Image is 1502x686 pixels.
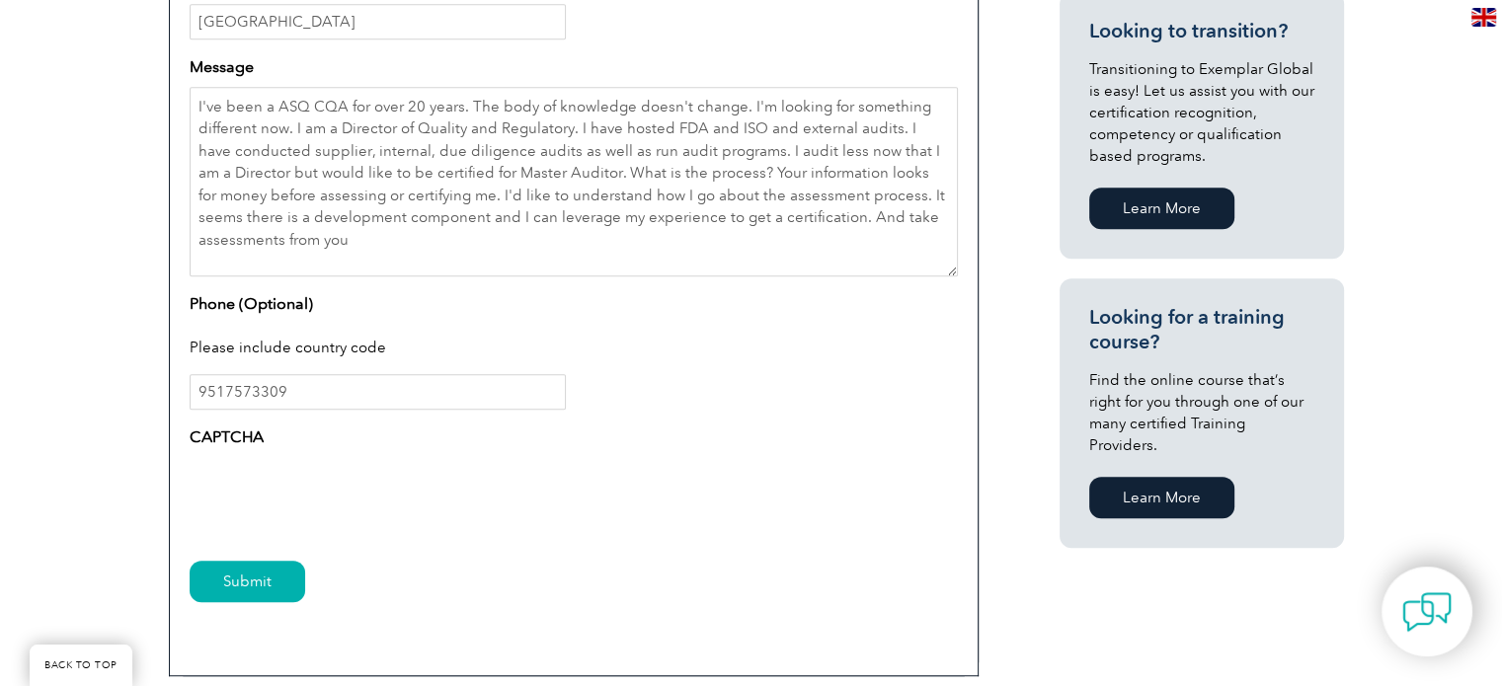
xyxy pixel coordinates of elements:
img: contact-chat.png [1402,587,1452,637]
a: BACK TO TOP [30,645,132,686]
h3: Looking for a training course? [1089,305,1314,354]
div: Please include country code [190,324,958,375]
input: Submit [190,561,305,602]
label: Message [190,55,254,79]
p: Transitioning to Exemplar Global is easy! Let us assist you with our certification recognition, c... [1089,58,1314,167]
a: Learn More [1089,477,1234,518]
label: CAPTCHA [190,425,264,449]
h3: Looking to transition? [1089,19,1314,43]
label: Phone (Optional) [190,292,313,316]
iframe: reCAPTCHA [190,457,490,534]
img: en [1471,8,1496,27]
a: Learn More [1089,188,1234,229]
p: Find the online course that’s right for you through one of our many certified Training Providers. [1089,369,1314,456]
